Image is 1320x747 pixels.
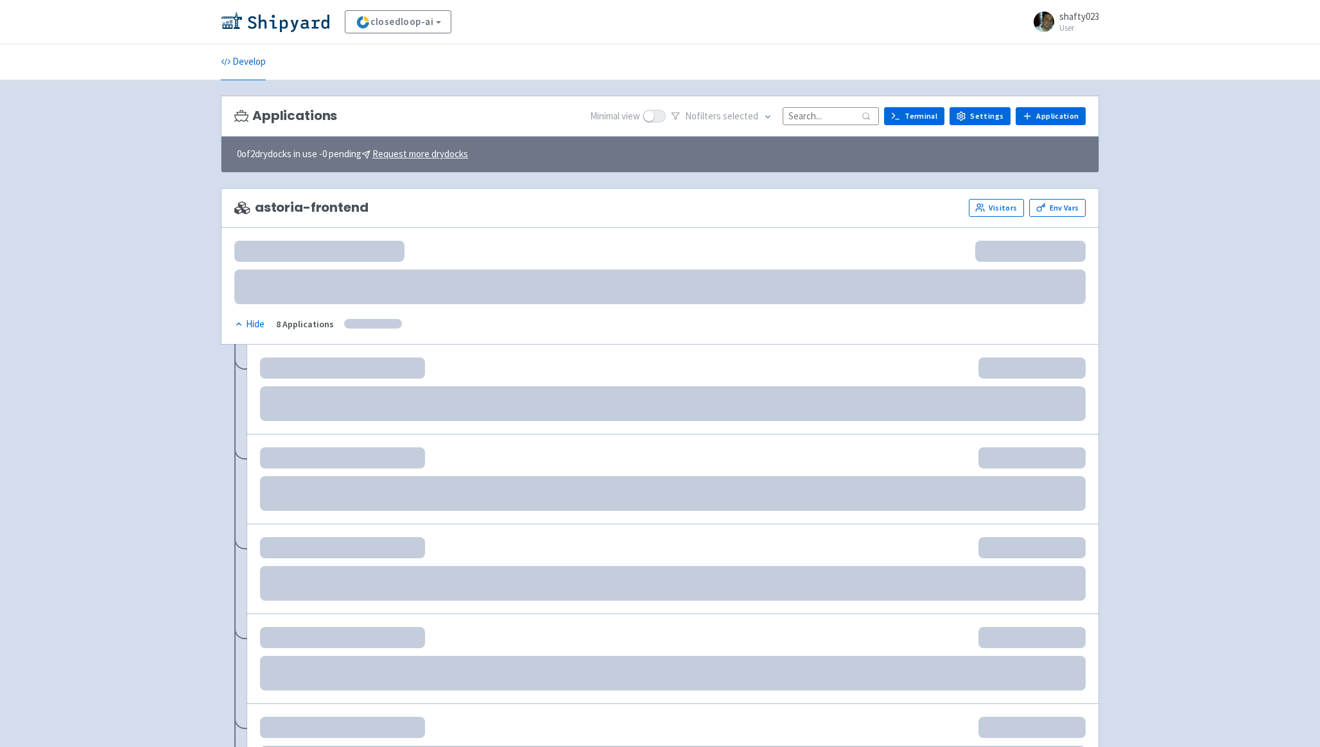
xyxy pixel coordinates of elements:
input: Search... [783,107,879,125]
small: User [1059,24,1099,32]
a: shafty023 User [1026,12,1099,32]
a: Application [1016,107,1086,125]
a: Visitors [969,199,1024,217]
span: shafty023 [1059,10,1099,22]
a: closedloop-ai [345,10,451,33]
span: astoria-frontend [234,200,368,215]
span: Minimal view [590,109,640,124]
a: Env Vars [1029,199,1086,217]
img: Shipyard logo [221,12,329,32]
u: Request more drydocks [372,148,468,160]
span: selected [723,110,758,122]
div: 8 Applications [276,317,334,332]
div: Hide [234,317,265,332]
span: No filter s [685,109,758,124]
h3: Applications [234,108,337,123]
a: Terminal [884,107,944,125]
button: Hide [234,317,266,332]
span: 0 of 2 drydocks in use - 0 pending [237,147,468,162]
a: Settings [950,107,1011,125]
a: Develop [221,44,266,80]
